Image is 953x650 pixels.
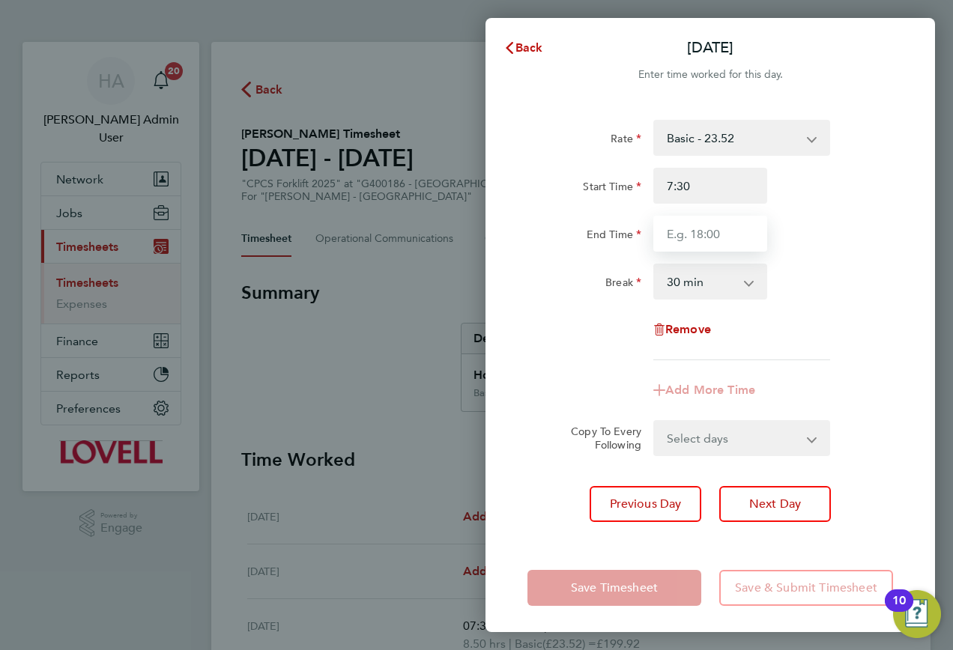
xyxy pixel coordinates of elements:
[653,168,767,204] input: E.g. 08:00
[892,601,906,620] div: 10
[653,216,767,252] input: E.g. 18:00
[590,486,701,522] button: Previous Day
[559,425,641,452] label: Copy To Every Following
[719,486,831,522] button: Next Day
[485,66,935,84] div: Enter time worked for this day.
[687,37,733,58] p: [DATE]
[587,228,641,246] label: End Time
[515,40,543,55] span: Back
[488,33,558,63] button: Back
[605,276,641,294] label: Break
[611,132,641,150] label: Rate
[749,496,801,511] span: Next Day
[653,324,711,335] button: Remove
[583,180,641,198] label: Start Time
[610,496,682,511] span: Previous Day
[893,590,941,638] button: Open Resource Center, 10 new notifications
[665,322,711,336] span: Remove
